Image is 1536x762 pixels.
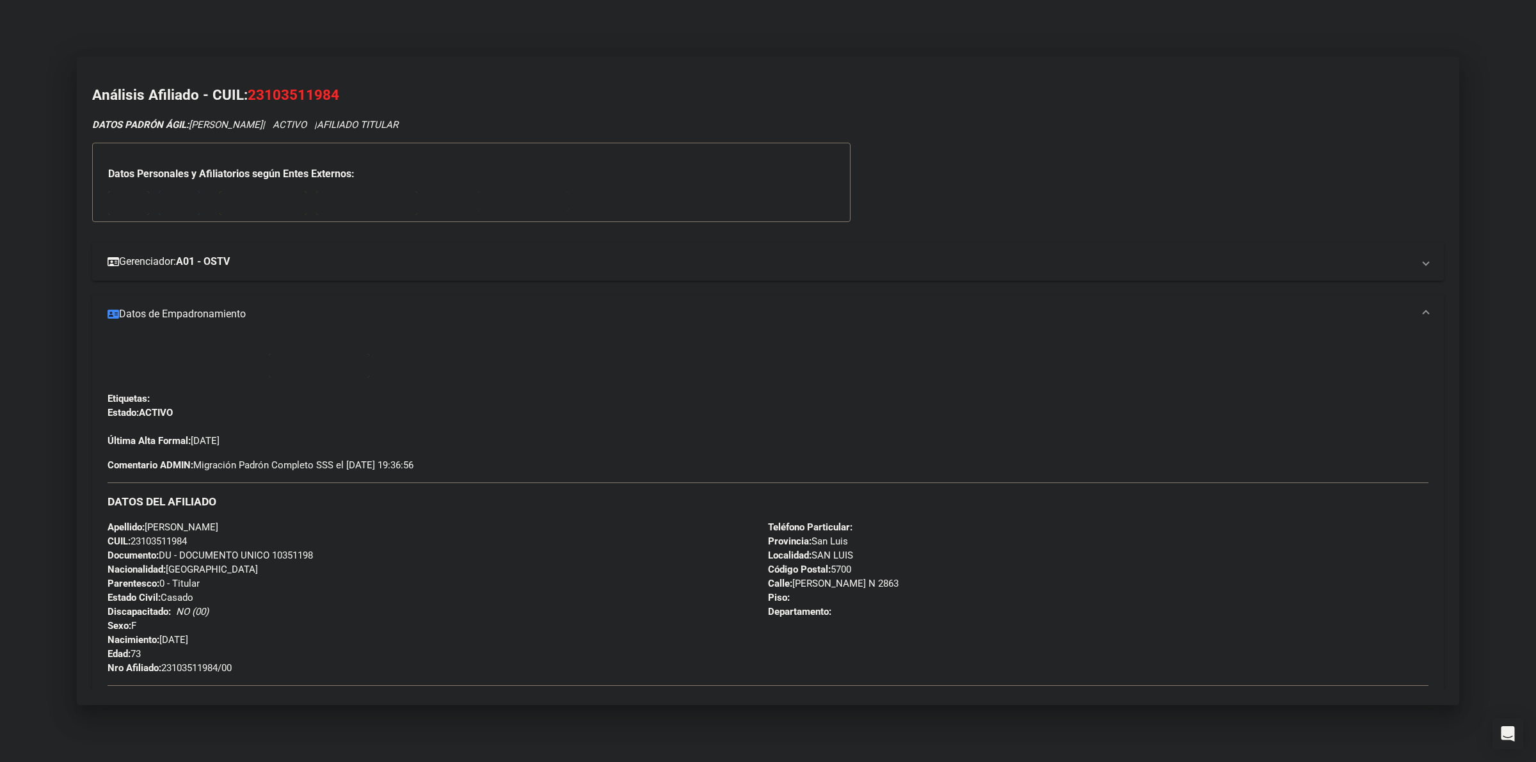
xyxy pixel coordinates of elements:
[108,592,161,603] strong: Estado Civil:
[176,254,230,269] strong: A01 - OSTV
[768,564,831,575] strong: Código Postal:
[108,166,835,182] h3: Datos Personales y Afiliatorios según Entes Externos:
[108,620,131,631] strong: Sexo:
[380,354,563,377] button: Sin Certificado Discapacidad
[108,662,161,674] strong: Nro Afiliado:
[108,662,232,674] span: 23103511984/00
[92,84,1444,106] h2: Análisis Afiliado - CUIL:
[768,550,812,561] strong: Localidad:
[404,360,552,372] span: Sin Certificado Discapacidad
[248,86,339,103] span: 23103511984
[108,634,159,646] strong: Nacimiento:
[108,550,159,561] strong: Documento:
[768,521,852,533] strong: Teléfono Particular:
[108,578,200,589] span: 0 - Titular
[108,354,259,377] button: Enviar Credencial Digital
[768,592,790,603] strong: Piso:
[92,242,1444,281] mat-expansion-panel-header: Gerenciador:A01 - OSTV
[768,550,853,561] span: SAN LUIS
[108,393,150,404] strong: Etiquetas:
[108,592,193,603] span: Casado
[108,620,136,631] span: F
[108,564,258,575] span: [GEOGRAPHIC_DATA]
[220,191,307,215] button: ARCA Padrón
[108,564,166,575] strong: Nacionalidad:
[159,191,200,215] button: FTP
[92,119,189,131] strong: DATOS PADRÓN ÁGIL:
[92,295,1444,333] mat-expansion-panel-header: Datos de Empadronamiento
[108,458,413,472] span: Migración Padrón Completo SSS el [DATE] 19:36:56
[768,564,851,575] span: 5700
[108,634,188,646] span: [DATE]
[108,578,159,589] strong: Parentesco:
[768,536,848,547] span: San Luis
[92,119,262,131] span: [PERSON_NAME]
[768,578,792,589] strong: Calle:
[108,550,313,561] span: DU - DOCUMENTO UNICO 10351198
[108,254,1413,269] mat-panel-title: Gerenciador:
[108,536,187,547] span: 23103511984
[108,435,191,447] strong: Última Alta Formal:
[108,495,1428,509] h3: DATOS DEL AFILIADO
[108,606,171,617] strong: Discapacitado:
[108,459,193,471] strong: Comentario ADMIN:
[120,198,138,209] span: SSS
[477,191,569,211] button: Organismos Ext.
[230,198,296,209] span: ARCA Padrón
[118,360,248,372] span: Enviar Credencial Digital
[108,435,220,447] span: [DATE]
[171,198,188,209] span: FTP
[294,360,359,372] span: Movimientos
[326,198,407,209] span: ARCA Impuestos
[108,648,141,660] span: 73
[108,191,149,215] button: SSS
[108,648,131,660] strong: Edad:
[176,606,209,617] i: NO (00)
[279,357,294,372] mat-icon: remove_red_eye
[108,407,139,418] strong: Estado:
[108,536,131,547] strong: CUIL:
[269,354,369,377] button: Movimientos
[488,196,559,207] strong: Organismos Ext.
[108,521,145,533] strong: Apellido:
[139,407,173,418] strong: ACTIVO
[108,521,218,533] span: [PERSON_NAME]
[1492,718,1523,749] div: Open Intercom Messenger
[316,191,417,215] button: ARCA Impuestos
[768,606,831,617] strong: Departamento:
[768,578,899,589] span: [PERSON_NAME] N 2863
[317,119,398,131] span: AFILIADO TITULAR
[768,536,812,547] strong: Provincia:
[108,306,1413,322] mat-panel-title: Datos de Empadronamiento
[92,119,398,131] i: | ACTIVO |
